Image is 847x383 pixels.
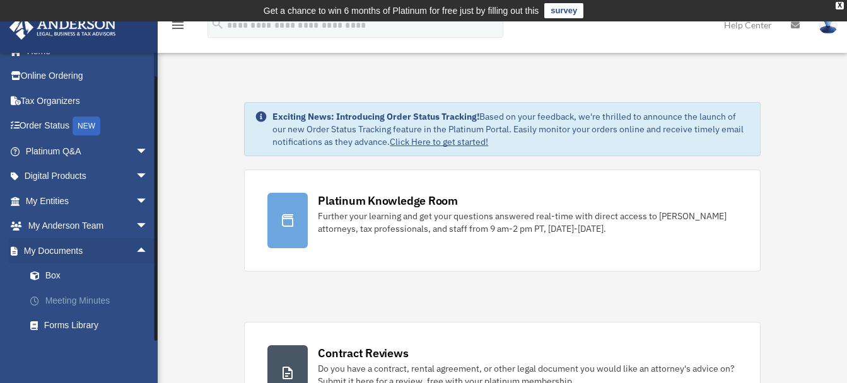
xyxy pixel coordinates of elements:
[390,136,488,147] a: Click Here to get started!
[9,113,167,139] a: Order StatusNEW
[18,313,167,338] a: Forms Library
[136,214,161,239] span: arrow_drop_down
[272,111,479,122] strong: Exciting News: Introducing Order Status Tracking!
[272,110,749,148] div: Based on your feedback, we're thrilled to announce the launch of our new Order Status Tracking fe...
[9,88,167,113] a: Tax Organizers
[18,338,167,363] a: Notarize
[73,117,100,135] div: NEW
[819,16,838,34] img: User Pic
[318,345,408,361] div: Contract Reviews
[170,18,185,33] i: menu
[9,164,167,189] a: Digital Productsarrow_drop_down
[264,3,539,18] div: Get a chance to win 6 months of Platinum for free just by filling out this
[136,238,161,264] span: arrow_drop_up
[136,139,161,164] span: arrow_drop_down
[544,3,583,18] a: survey
[244,169,760,272] a: Platinum Knowledge Room Further your learning and get your questions answered real-time with dire...
[211,17,225,31] i: search
[9,64,167,89] a: Online Ordering
[170,22,185,33] a: menu
[9,139,167,164] a: Platinum Q&Aarrow_drop_down
[136,164,161,190] span: arrow_drop_down
[9,214,167,239] a: My Anderson Teamarrow_drop_down
[836,2,844,9] div: close
[6,15,120,40] img: Anderson Advisors Platinum Portal
[9,188,167,214] a: My Entitiesarrow_drop_down
[136,188,161,214] span: arrow_drop_down
[9,238,167,263] a: My Documentsarrow_drop_up
[18,263,167,289] a: Box
[318,210,737,235] div: Further your learning and get your questions answered real-time with direct access to [PERSON_NAM...
[18,288,167,313] a: Meeting Minutes
[318,193,458,209] div: Platinum Knowledge Room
